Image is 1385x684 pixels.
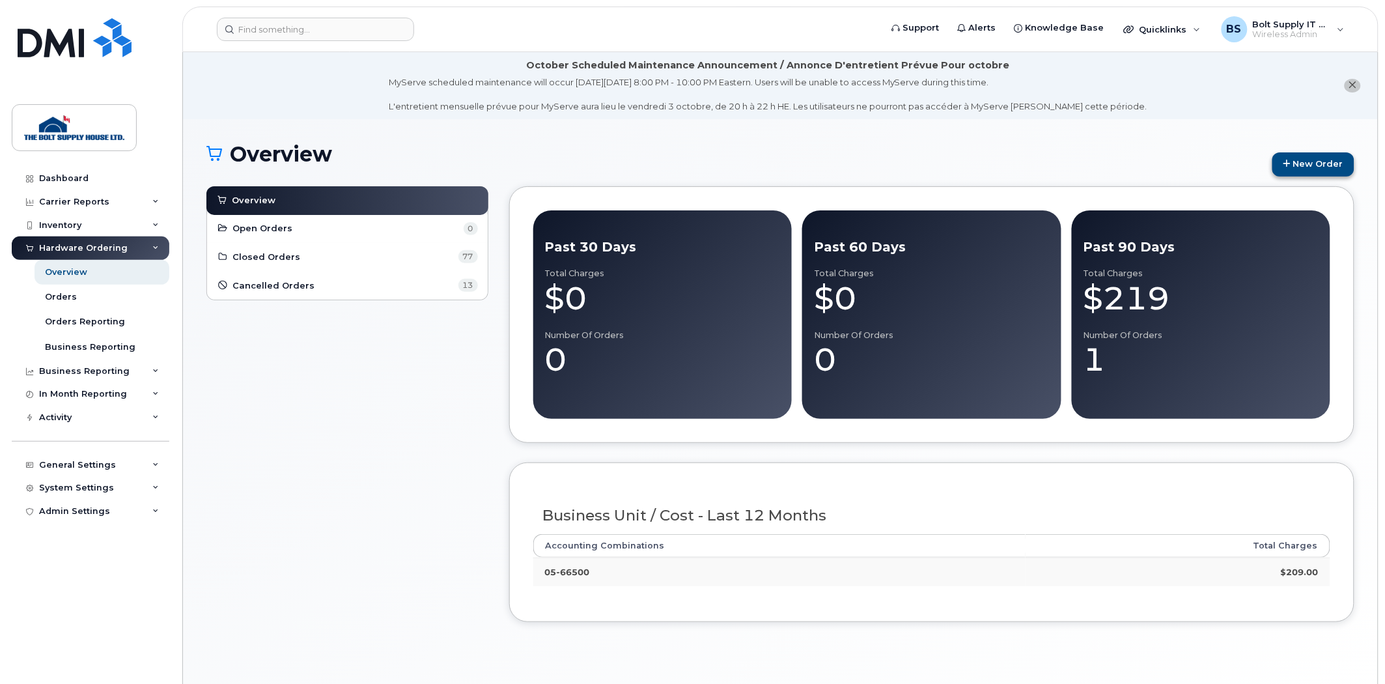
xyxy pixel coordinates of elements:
[1084,268,1319,279] div: Total Charges
[1084,330,1319,341] div: Number of Orders
[217,249,478,265] a: Closed Orders 77
[533,534,1026,558] th: Accounting Combinations
[217,221,478,236] a: Open Orders 0
[217,278,478,293] a: Cancelled Orders 13
[814,268,1049,279] div: Total Charges
[458,250,478,263] span: 77
[814,238,1049,257] div: Past 60 Days
[545,268,780,279] div: Total Charges
[814,330,1049,341] div: Number of Orders
[545,279,780,318] div: $0
[389,76,1147,113] div: MyServe scheduled maintenance will occur [DATE][DATE] 8:00 PM - 10:00 PM Eastern. Users will be u...
[545,330,780,341] div: Number of Orders
[545,340,780,379] div: 0
[545,238,780,257] div: Past 30 Days
[216,193,479,208] a: Overview
[1084,279,1319,318] div: $219
[233,222,293,235] span: Open Orders
[206,143,1266,165] h1: Overview
[1345,79,1361,93] button: close notification
[232,194,276,207] span: Overview
[233,251,301,263] span: Closed Orders
[1328,627,1375,674] iframe: Messenger Launcher
[543,507,1321,524] h3: Business Unit / Cost - Last 12 Months
[814,279,1049,318] div: $0
[458,279,478,292] span: 13
[527,59,1010,72] div: October Scheduled Maintenance Announcement / Annonce D'entretient Prévue Pour octobre
[1026,534,1330,558] th: Total Charges
[1281,567,1319,577] strong: $209.00
[814,340,1049,379] div: 0
[1272,152,1354,177] a: New Order
[1084,340,1319,379] div: 1
[464,222,478,235] span: 0
[233,279,315,292] span: Cancelled Orders
[1084,238,1319,257] div: Past 90 Days
[545,567,590,577] strong: 05-66500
